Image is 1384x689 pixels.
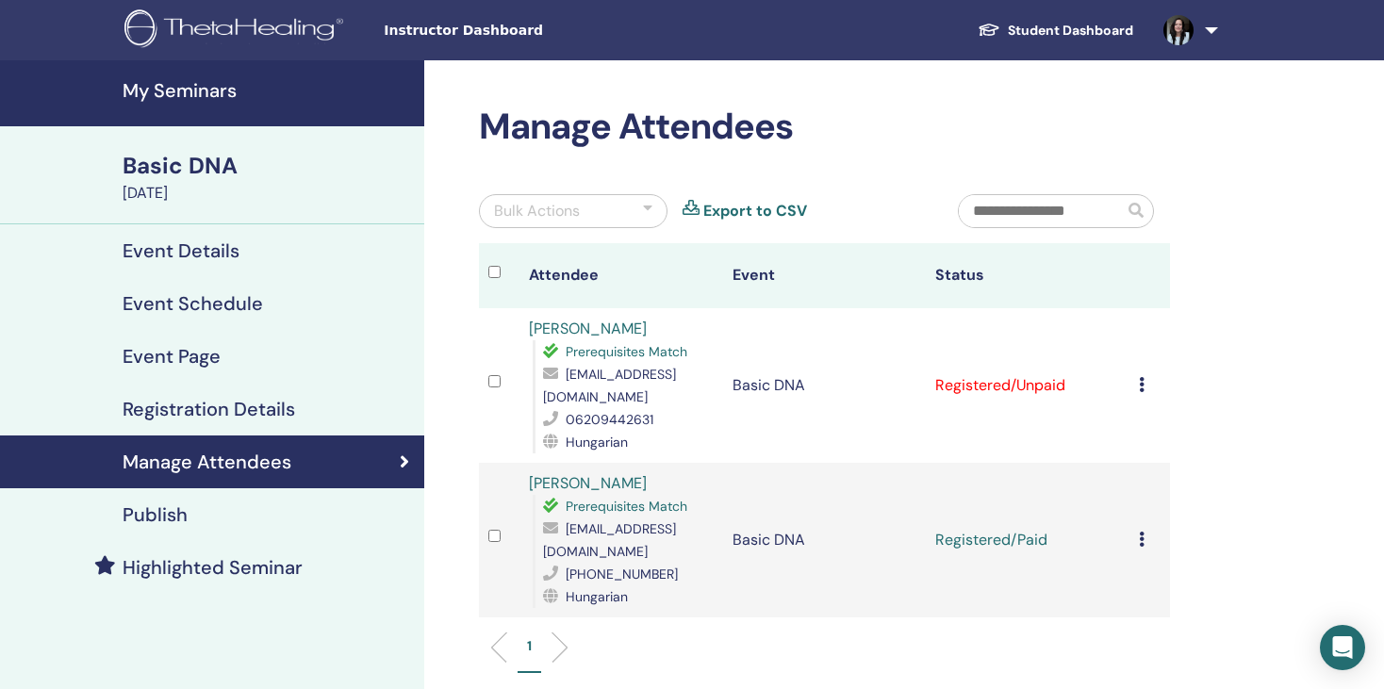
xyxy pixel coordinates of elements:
[111,150,424,205] a: Basic DNA[DATE]
[123,503,188,526] h4: Publish
[1320,625,1365,670] div: Open Intercom Messenger
[1163,15,1194,45] img: default.jpg
[123,556,303,579] h4: Highlighted Seminar
[566,411,653,428] span: 06209442631
[926,243,1129,308] th: Status
[566,434,628,451] span: Hungarian
[124,9,350,52] img: logo.png
[566,343,687,360] span: Prerequisites Match
[123,239,239,262] h4: Event Details
[494,200,580,222] div: Bulk Actions
[123,150,413,182] div: Basic DNA
[703,200,807,222] a: Export to CSV
[566,566,678,582] span: [PHONE_NUMBER]
[723,308,926,463] td: Basic DNA
[543,366,676,405] span: [EMAIL_ADDRESS][DOMAIN_NAME]
[519,243,722,308] th: Attendee
[978,22,1000,38] img: graduation-cap-white.svg
[123,398,295,420] h4: Registration Details
[527,636,532,656] p: 1
[723,463,926,617] td: Basic DNA
[123,451,291,473] h4: Manage Attendees
[123,292,263,315] h4: Event Schedule
[566,588,628,605] span: Hungarian
[529,473,647,493] a: [PERSON_NAME]
[384,21,667,41] span: Instructor Dashboard
[123,79,413,102] h4: My Seminars
[566,498,687,515] span: Prerequisites Match
[479,106,1170,149] h2: Manage Attendees
[123,345,221,368] h4: Event Page
[123,182,413,205] div: [DATE]
[529,319,647,338] a: [PERSON_NAME]
[543,520,676,560] span: [EMAIL_ADDRESS][DOMAIN_NAME]
[723,243,926,308] th: Event
[963,13,1148,48] a: Student Dashboard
